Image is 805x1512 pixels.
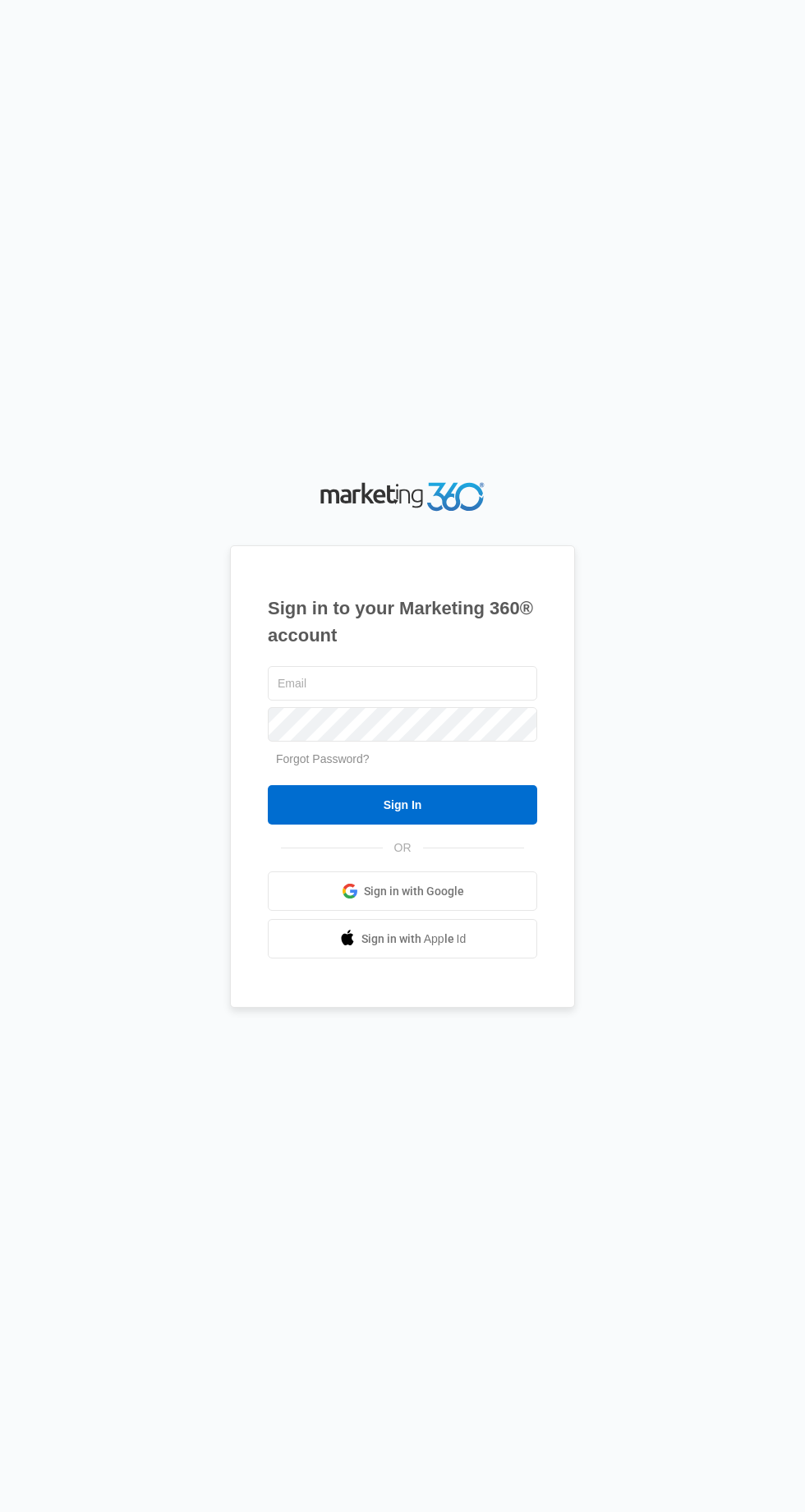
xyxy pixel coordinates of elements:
[364,883,464,900] span: Sign in with Google
[268,919,537,958] a: Sign in with Apple Id
[268,785,537,825] input: Sign In
[276,752,370,765] a: Forgot Password?
[361,931,467,948] span: Sign in with Apple Id
[268,595,537,649] h1: Sign in to your Marketing 360® account
[268,871,537,911] a: Sign in with Google
[383,839,423,857] span: OR
[268,666,537,701] input: Email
